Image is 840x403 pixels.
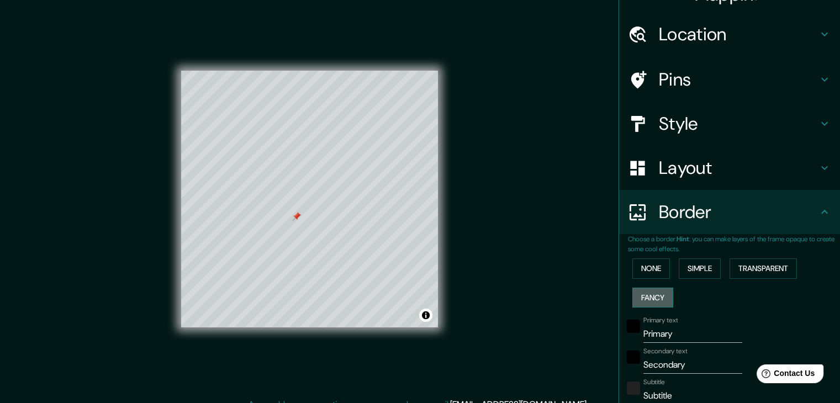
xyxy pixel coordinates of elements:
button: Toggle attribution [419,309,432,322]
div: Pins [619,57,840,102]
button: Transparent [730,258,797,279]
h4: Pins [659,68,818,91]
div: Layout [619,146,840,190]
b: Hint [677,235,689,243]
h4: Location [659,23,818,45]
label: Primary text [643,316,678,325]
button: Fancy [632,288,673,308]
button: None [632,258,670,279]
label: Secondary text [643,347,688,356]
div: Border [619,190,840,234]
button: color-222222 [627,381,640,395]
h4: Layout [659,157,818,179]
button: black [627,351,640,364]
div: Style [619,102,840,146]
iframe: Help widget launcher [742,360,828,391]
p: Choose a border. : you can make layers of the frame opaque to create some cool effects. [628,234,840,254]
button: black [627,320,640,333]
label: Subtitle [643,378,665,387]
div: Location [619,12,840,56]
h4: Style [659,113,818,135]
h4: Border [659,201,818,223]
button: Simple [679,258,721,279]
